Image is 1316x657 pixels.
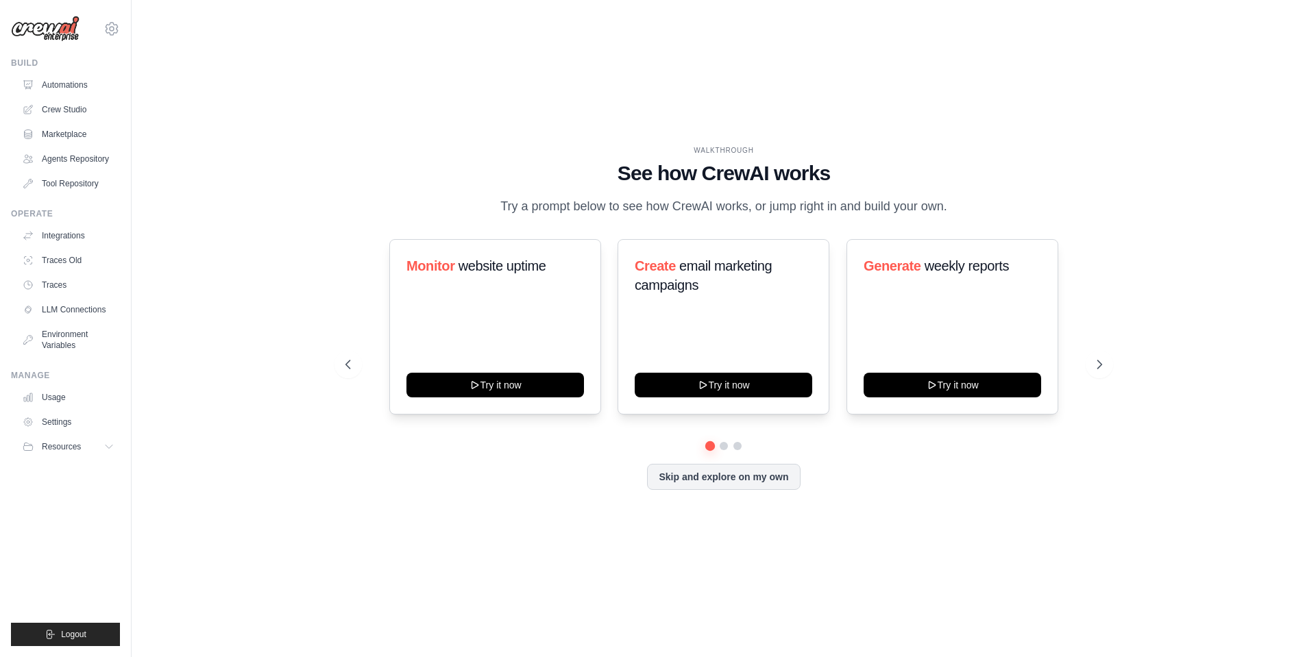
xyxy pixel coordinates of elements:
[864,373,1041,397] button: Try it now
[635,373,812,397] button: Try it now
[493,197,954,216] p: Try a prompt below to see how CrewAI works, or jump right in and build your own.
[16,148,120,170] a: Agents Repository
[635,258,772,293] span: email marketing campaigns
[11,623,120,646] button: Logout
[16,386,120,408] a: Usage
[16,225,120,247] a: Integrations
[406,373,584,397] button: Try it now
[647,464,800,490] button: Skip and explore on my own
[11,58,120,69] div: Build
[16,249,120,271] a: Traces Old
[16,299,120,321] a: LLM Connections
[406,258,455,273] span: Monitor
[459,258,546,273] span: website uptime
[16,411,120,433] a: Settings
[16,436,120,458] button: Resources
[16,173,120,195] a: Tool Repository
[345,161,1102,186] h1: See how CrewAI works
[16,323,120,356] a: Environment Variables
[11,370,120,381] div: Manage
[61,629,86,640] span: Logout
[16,274,120,296] a: Traces
[11,16,80,42] img: Logo
[42,441,81,452] span: Resources
[11,208,120,219] div: Operate
[864,258,921,273] span: Generate
[16,123,120,145] a: Marketplace
[924,258,1008,273] span: weekly reports
[16,99,120,121] a: Crew Studio
[635,258,676,273] span: Create
[16,74,120,96] a: Automations
[345,145,1102,156] div: WALKTHROUGH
